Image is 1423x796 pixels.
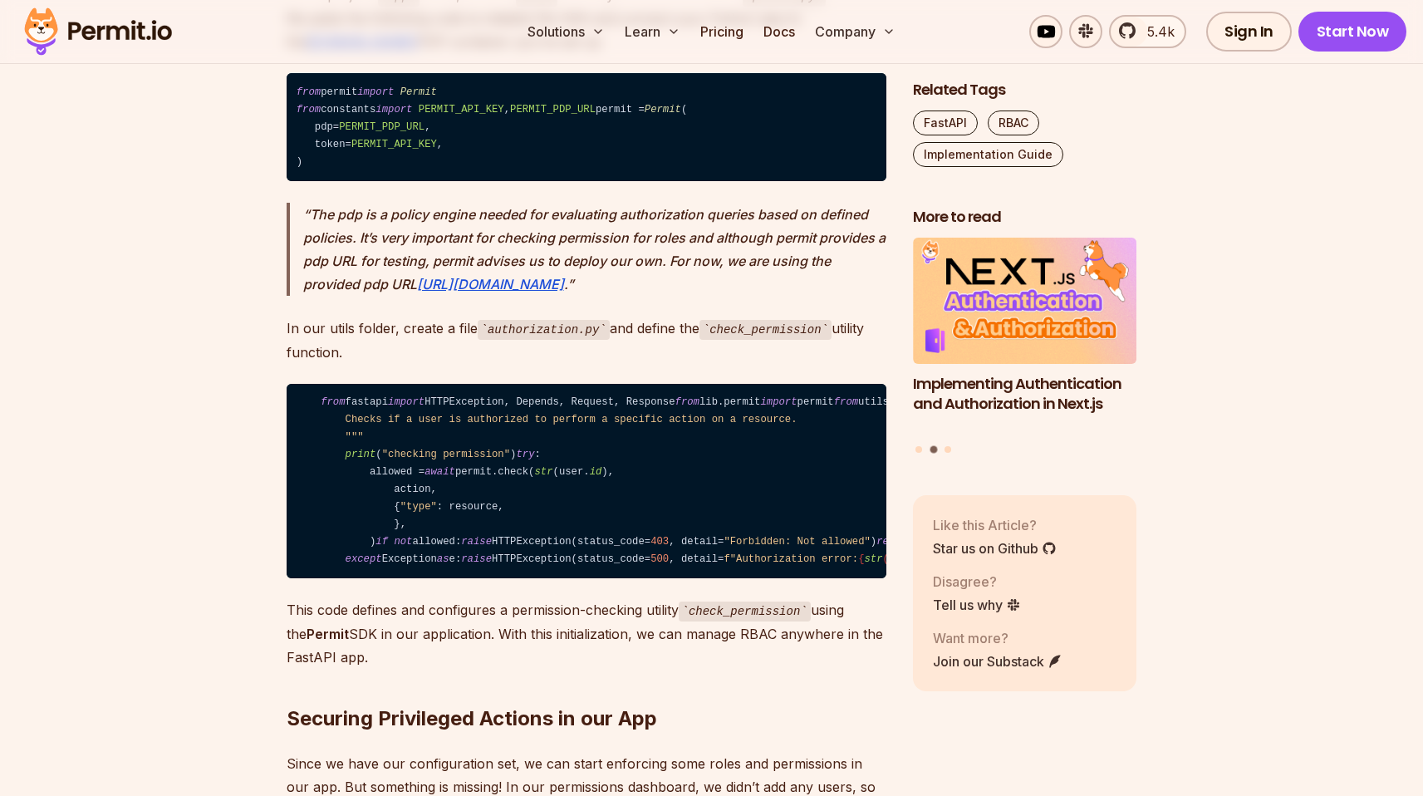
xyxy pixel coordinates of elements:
button: Solutions [521,15,611,48]
span: Permit [400,86,437,98]
code: authorization.py [478,320,610,340]
a: Implementing Authentication and Authorization in Next.jsImplementing Authentication and Authoriza... [913,238,1137,435]
p: This code defines and configures a permission-checking utility using the SDK in our application. ... [287,598,886,669]
span: print [346,449,376,460]
span: from [297,86,321,98]
span: PERMIT_API_KEY [351,139,437,150]
span: "Forbidden: Not allowed" [724,536,870,548]
span: try [516,449,534,460]
button: Learn [618,15,687,48]
span: from [297,104,321,115]
span: not [394,536,412,548]
span: 500 [650,553,669,565]
p: Disagree? [933,571,1021,591]
a: Sign In [1206,12,1292,52]
h3: Implementing Authentication and Authorization in Next.js [913,373,1137,415]
button: Go to slide 1 [915,445,922,452]
span: f"Authorization error: " [724,553,913,565]
p: Want more? [933,627,1062,647]
span: str [864,553,882,565]
a: Start Now [1298,12,1407,52]
span: return [876,536,913,548]
div: Posts [913,238,1137,455]
span: Permit [645,104,681,115]
code: check_permission [679,602,811,622]
img: Implementing Authentication and Authorization in Next.js [913,238,1137,364]
span: from [675,396,699,408]
a: Docs [757,15,802,48]
span: if [375,536,388,548]
code: permit constants , permit = ( pdp= , token= , ) [287,73,886,181]
span: PERMIT_API_KEY [419,104,504,115]
span: str [534,466,552,478]
a: [URL][DOMAIN_NAME] [417,276,564,292]
button: Go to slide 3 [945,445,951,452]
code: check_permission [699,320,832,340]
span: from [834,396,858,408]
p: The pdp is a policy engine needed for evaluating authorization queries based on defined policies.... [303,203,886,296]
span: await [424,466,455,478]
span: import [357,86,394,98]
a: Join our Substack [933,651,1062,671]
span: as [437,553,449,565]
span: PERMIT_PDP_URL [339,121,424,133]
p: In our utils folder, create a file and define the utility function. [287,317,886,364]
li: 2 of 3 [913,238,1137,435]
span: { (e)} [858,553,907,565]
a: Tell us why [933,594,1021,614]
a: Pricing [694,15,750,48]
strong: Permit [307,626,349,642]
span: "checking permission" [382,449,510,460]
a: Implementation Guide [913,142,1063,167]
h2: Securing Privileged Actions in our App [287,639,886,732]
span: "type" [400,501,437,513]
span: import [388,396,424,408]
span: import [375,104,412,115]
span: 5.4k [1137,22,1175,42]
span: id [590,466,602,478]
a: Star us on Github [933,538,1057,558]
span: 403 [650,536,669,548]
button: Company [808,15,902,48]
h2: More to read [913,207,1137,228]
span: import [760,396,797,408]
h2: Related Tags [913,80,1137,101]
img: Permit logo [17,3,179,60]
span: from [321,396,345,408]
a: 5.4k [1109,15,1186,48]
span: raise [461,553,492,565]
a: RBAC [988,111,1039,135]
button: Go to slide 2 [930,445,937,453]
a: FastAPI [913,111,978,135]
span: raise [461,536,492,548]
p: Like this Article? [933,514,1057,534]
code: fastapi HTTPException, Depends, Request, Response lib.permit permit utils.dependencies get_user m... [287,384,886,579]
span: PERMIT_PDP_URL [510,104,596,115]
span: except [346,553,382,565]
